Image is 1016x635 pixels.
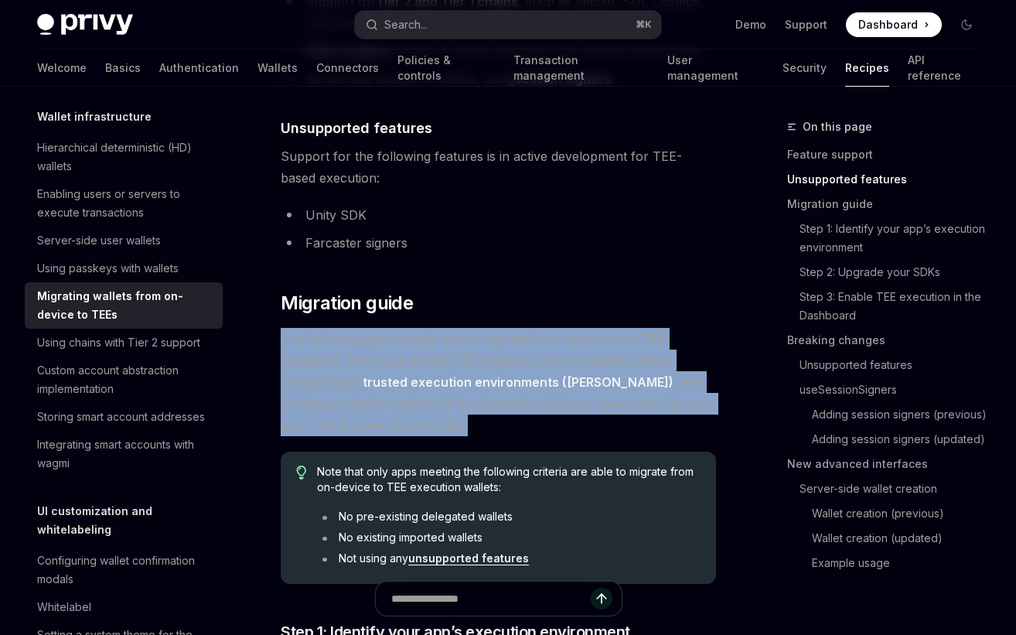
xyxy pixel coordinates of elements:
div: Hierarchical deterministic (HD) wallets [37,138,213,176]
div: Server-side user wallets [37,231,161,250]
a: Support [785,17,827,32]
a: Dashboard [846,12,942,37]
a: Wallet creation (previous) [787,501,991,526]
li: Farcaster signers [281,232,716,254]
a: Server-side user wallets [25,227,223,254]
a: Connectors [316,50,379,87]
div: Integrating smart accounts with wagmi [37,435,213,473]
a: unsupported features [408,551,529,565]
a: Adding session signers (previous) [787,402,991,427]
a: New advanced interfaces [787,452,991,476]
li: No existing imported wallets [317,530,701,545]
li: Not using any [317,551,701,566]
span: Migration guide [281,291,413,316]
span: Unsupported features [281,118,432,138]
a: Welcome [37,50,87,87]
a: Step 2: Upgrade your SDKs [787,260,991,285]
a: Feature support [787,142,991,167]
svg: Tip [296,466,307,480]
a: Demo [735,17,766,32]
input: Ask a question... [391,582,591,616]
a: Migrating wallets from on-device to TEEs [25,282,223,329]
span: Note that only apps meeting the following criteria are able to migrate from on-device to TEE exec... [317,464,701,495]
div: Custom account abstraction implementation [37,361,213,398]
a: Using passkeys with wallets [25,254,223,282]
a: Authentication [159,50,239,87]
button: Toggle dark mode [954,12,979,37]
a: Enabling users or servers to execute transactions [25,180,223,227]
div: Migrating wallets from on-device to TEEs [37,287,213,324]
a: Unsupported features [787,167,991,192]
div: Search... [384,15,428,34]
a: Step 3: Enable TEE execution in the Dashboard [787,285,991,328]
a: Using chains with Tier 2 support [25,329,223,357]
a: Step 1: Identify your app’s execution environment [787,217,991,260]
h5: UI customization and whitelabeling [37,502,223,539]
span: ⌘ K [636,19,652,31]
div: Using passkeys with wallets [37,259,179,278]
a: Adding session signers (updated) [787,427,991,452]
button: Send message [591,588,612,609]
a: Example usage [787,551,991,575]
a: Configuring wallet confirmation modals [25,547,223,593]
span: On this page [803,118,872,136]
div: Configuring wallet confirmation modals [37,551,213,589]
li: No pre-existing delegated wallets [317,509,701,524]
a: API reference [908,50,979,87]
a: Whitelabel [25,593,223,621]
strong: trusted execution environments ([PERSON_NAME]) [363,374,673,390]
div: Using chains with Tier 2 support [37,333,200,352]
a: Security [782,50,827,87]
a: Server-side wallet creation [787,476,991,501]
a: Policies & controls [397,50,495,87]
a: Breaking changes [787,328,991,353]
a: Hierarchical deterministic (HD) wallets [25,134,223,180]
a: useSessionSigners [787,377,991,402]
a: Custom account abstraction implementation [25,357,223,403]
a: Wallet creation (updated) [787,526,991,551]
div: Whitelabel [37,598,91,616]
h5: Wallet infrastructure [37,108,152,126]
span: Support for the following features is in active development for TEE-based execution: [281,145,716,189]
button: Open search [355,11,660,39]
a: Recipes [845,50,889,87]
a: Migration guide [787,192,991,217]
div: Enabling users or servers to execute transactions [37,185,213,222]
a: Transaction management [513,50,649,87]
img: dark logo [37,14,133,36]
a: Basics [105,50,141,87]
span: Dashboard [858,17,918,32]
a: Unsupported features [787,353,991,377]
span: The following guide details how to migrate from on-device to TEE execution. When you enable TEE e... [281,328,716,436]
a: Storing smart account addresses [25,403,223,431]
div: Storing smart account addresses [37,408,205,426]
a: Integrating smart accounts with wagmi [25,431,223,477]
a: Wallets [257,50,298,87]
li: Unity SDK [281,204,716,226]
a: User management [667,50,763,87]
